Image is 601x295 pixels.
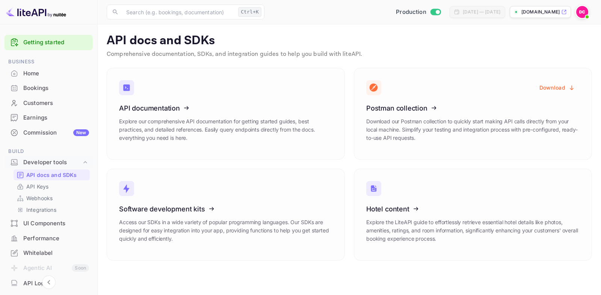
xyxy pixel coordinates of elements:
div: Developer tools [23,158,82,167]
div: Integrations [14,204,90,215]
a: API documentationExplore our comprehensive API documentation for getting started guides, best pra... [107,68,345,160]
div: Customers [23,99,89,108]
p: Download our Postman collection to quickly start making API calls directly from your local machin... [366,117,580,142]
a: Webhooks [17,194,87,202]
p: Explore our comprehensive API documentation for getting started guides, best practices, and detai... [119,117,332,142]
a: Software development kitsAccess our SDKs in a wide variety of popular programming languages. Our ... [107,169,345,261]
button: Download [535,80,580,95]
a: UI Components [5,216,93,230]
span: Business [5,58,93,66]
div: UI Components [23,219,89,228]
p: API Keys [26,183,48,190]
h3: Hotel content [366,205,580,213]
div: Performance [23,234,89,243]
a: API Keys [17,183,87,190]
a: Customers [5,96,93,110]
h3: API documentation [119,104,332,112]
div: API Logs [23,279,89,288]
p: Integrations [26,206,56,214]
span: Production [396,8,426,16]
button: Collapse navigation [42,276,56,289]
p: Webhooks [26,194,53,202]
h3: Software development kits [119,205,332,213]
div: Whitelabel [23,249,89,258]
p: Access our SDKs in a wide variety of popular programming languages. Our SDKs are designed for eas... [119,218,332,243]
div: Customers [5,96,93,111]
a: Getting started [23,38,89,47]
img: Dale Castaldi [576,6,588,18]
input: Search (e.g. bookings, documentation) [122,4,235,19]
p: API docs and SDKs [26,171,77,179]
h3: Postman collection [366,104,580,112]
p: [DOMAIN_NAME] [521,9,560,15]
div: API docs and SDKs [14,169,90,180]
a: Bookings [5,81,93,95]
p: Comprehensive documentation, SDKs, and integration guides to help you build with liteAPI. [107,50,592,59]
p: API docs and SDKs [107,33,592,48]
div: API Keys [14,181,90,192]
p: Explore the LiteAPI guide to effortlessly retrieve essential hotel details like photos, amenities... [366,218,580,243]
a: Home [5,66,93,80]
div: Bookings [5,81,93,96]
div: Developer tools [5,156,93,169]
div: [DATE] — [DATE] [463,9,500,15]
a: Integrations [17,206,87,214]
div: Home [23,69,89,78]
div: Performance [5,231,93,246]
img: LiteAPI logo [6,6,66,18]
div: Webhooks [14,193,90,204]
div: Home [5,66,93,81]
a: Whitelabel [5,246,93,260]
a: API Logs [5,276,93,290]
a: API docs and SDKs [17,171,87,179]
div: Ctrl+K [238,7,261,17]
a: Performance [5,231,93,245]
div: Getting started [5,35,93,50]
div: Earnings [23,114,89,122]
span: Build [5,147,93,156]
div: Commission [23,129,89,137]
a: Earnings [5,111,93,124]
div: New [73,129,89,136]
div: Switch to Sandbox mode [393,8,444,16]
div: UI Components [5,216,93,231]
a: Hotel contentExplore the LiteAPI guide to effortlessly retrieve essential hotel details like phot... [354,169,592,261]
a: CommissionNew [5,126,93,139]
div: Whitelabel [5,246,93,261]
div: Bookings [23,84,89,93]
